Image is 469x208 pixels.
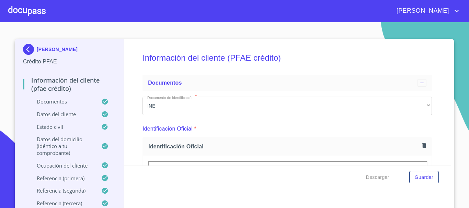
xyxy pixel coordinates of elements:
p: Identificación Oficial [142,125,193,133]
div: [PERSON_NAME] [23,44,115,58]
span: Identificación Oficial [148,143,420,150]
p: Estado Civil [23,123,101,130]
h5: Información del cliente (PFAE crédito) [142,44,432,72]
p: Datos del cliente [23,111,101,118]
p: Información del cliente (PFAE crédito) [23,76,115,93]
button: Descargar [363,171,392,184]
span: [PERSON_NAME] [391,5,453,16]
p: Documentos [23,98,101,105]
p: Ocupación del Cliente [23,162,101,169]
p: Datos del domicilio (idéntico a tu comprobante) [23,136,101,156]
img: Docupass spot blue [23,44,37,55]
button: Guardar [409,171,439,184]
span: Documentos [148,80,182,86]
p: Referencia (tercera) [23,200,101,207]
p: [PERSON_NAME] [37,47,78,52]
button: account of current user [391,5,461,16]
p: Referencia (segunda) [23,187,101,194]
span: Guardar [415,173,433,182]
p: Crédito PFAE [23,58,115,66]
p: Referencia (primera) [23,175,101,182]
span: Descargar [366,173,389,182]
div: Documentos [142,75,432,91]
div: INE [142,97,432,115]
